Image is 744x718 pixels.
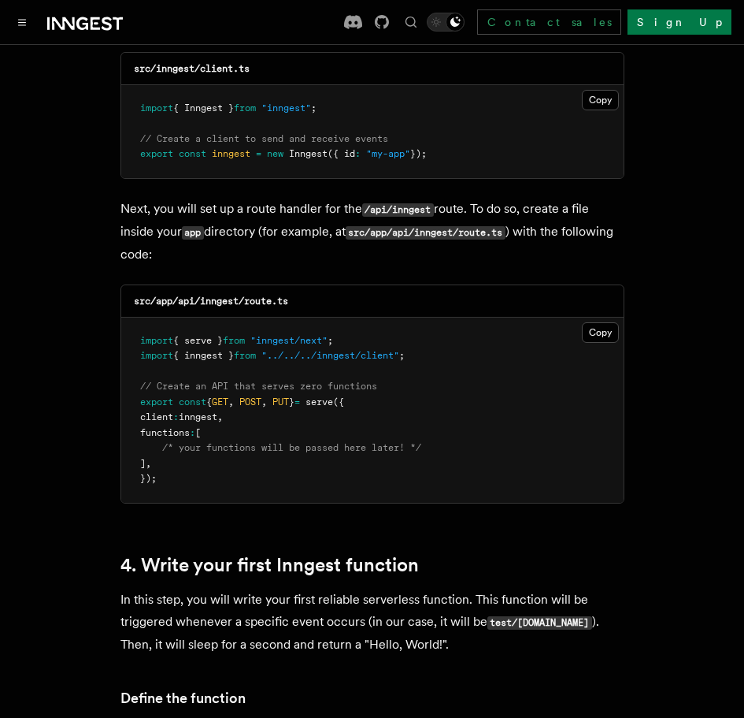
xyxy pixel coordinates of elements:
span: PUT [272,396,289,407]
button: Copy [582,90,619,110]
span: , [228,396,234,407]
span: { Inngest } [173,102,234,113]
span: functions [140,427,190,438]
span: import [140,102,173,113]
code: test/[DOMAIN_NAME] [487,616,592,630]
span: ({ [333,396,344,407]
span: , [261,396,267,407]
span: , [217,411,223,422]
span: "../../../inngest/client" [261,350,399,361]
span: import [140,335,173,346]
span: : [355,148,361,159]
span: [ [195,427,201,438]
span: }); [140,473,157,484]
span: : [173,411,179,422]
span: , [146,458,151,469]
span: : [190,427,195,438]
span: ; [399,350,405,361]
span: } [289,396,294,407]
span: { inngest } [173,350,234,361]
span: ({ id [328,148,355,159]
span: ; [328,335,333,346]
code: src/app/api/inngest/route.ts [134,296,288,307]
span: export [140,396,173,407]
span: POST [239,396,261,407]
span: // Create an API that serves zero functions [140,381,377,392]
span: // Create a client to send and receive events [140,133,388,144]
span: new [267,148,283,159]
a: Sign Up [627,9,731,35]
span: export [140,148,173,159]
span: /* your functions will be passed here later! */ [162,442,421,453]
code: src/inngest/client.ts [134,63,250,74]
a: Contact sales [477,9,621,35]
button: Toggle dark mode [427,13,465,32]
span: inngest [212,148,250,159]
a: 4. Write your first Inngest function [120,554,419,576]
p: Next, you will set up a route handler for the route. To do so, create a file inside your director... [120,198,624,266]
span: const [179,148,206,159]
button: Find something... [402,13,420,32]
span: ] [140,458,146,469]
button: Toggle navigation [13,13,31,32]
button: Copy [582,322,619,343]
code: /api/inngest [362,203,434,217]
span: GET [212,396,228,407]
span: "inngest/next" [250,335,328,346]
span: inngest [179,411,217,422]
p: In this step, you will write your first reliable serverless function. This function will be trigg... [120,589,624,656]
span: "my-app" [366,148,410,159]
span: ; [311,102,316,113]
span: import [140,350,173,361]
span: Inngest [289,148,328,159]
span: from [223,335,245,346]
code: app [182,226,204,240]
span: { serve } [173,335,223,346]
span: }); [410,148,427,159]
span: client [140,411,173,422]
code: src/app/api/inngest/route.ts [346,226,505,240]
span: = [294,396,300,407]
span: serve [305,396,333,407]
span: from [234,102,256,113]
span: "inngest" [261,102,311,113]
span: { [206,396,212,407]
a: Define the function [120,687,246,709]
span: = [256,148,261,159]
span: const [179,396,206,407]
span: from [234,350,256,361]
